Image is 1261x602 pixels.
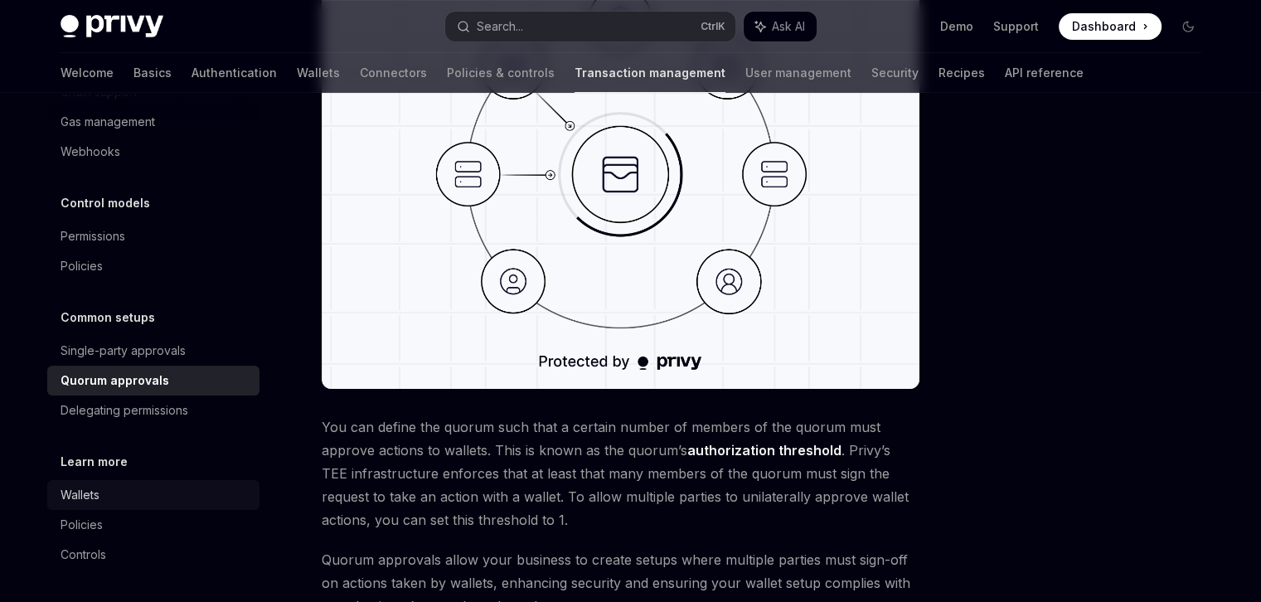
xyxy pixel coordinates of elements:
[445,12,735,41] button: Search...CtrlK
[61,112,155,132] div: Gas management
[61,142,120,162] div: Webhooks
[360,53,427,93] a: Connectors
[61,193,150,213] h5: Control models
[61,15,163,38] img: dark logo
[61,226,125,246] div: Permissions
[47,540,259,570] a: Controls
[61,485,99,505] div: Wallets
[938,53,985,93] a: Recipes
[745,53,851,93] a: User management
[772,18,805,35] span: Ask AI
[993,18,1039,35] a: Support
[61,371,169,391] div: Quorum approvals
[1175,13,1201,40] button: Toggle dark mode
[47,107,259,137] a: Gas management
[61,545,106,565] div: Controls
[192,53,277,93] a: Authentication
[61,53,114,93] a: Welcome
[47,366,259,396] a: Quorum approvals
[687,442,841,459] strong: authorization threshold
[1072,18,1136,35] span: Dashboard
[1059,13,1162,40] a: Dashboard
[61,308,155,328] h5: Common setups
[1005,53,1084,93] a: API reference
[61,401,188,420] div: Delegating permissions
[940,18,973,35] a: Demo
[47,480,259,510] a: Wallets
[61,256,103,276] div: Policies
[61,515,103,535] div: Policies
[322,415,919,532] span: You can define the quorum such that a certain number of members of the quorum must approve action...
[744,12,817,41] button: Ask AI
[575,53,725,93] a: Transaction management
[47,336,259,366] a: Single-party approvals
[47,396,259,425] a: Delegating permissions
[47,510,259,540] a: Policies
[61,452,128,472] h5: Learn more
[133,53,172,93] a: Basics
[701,20,725,33] span: Ctrl K
[47,251,259,281] a: Policies
[61,341,186,361] div: Single-party approvals
[871,53,919,93] a: Security
[447,53,555,93] a: Policies & controls
[477,17,523,36] div: Search...
[47,221,259,251] a: Permissions
[297,53,340,93] a: Wallets
[47,137,259,167] a: Webhooks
